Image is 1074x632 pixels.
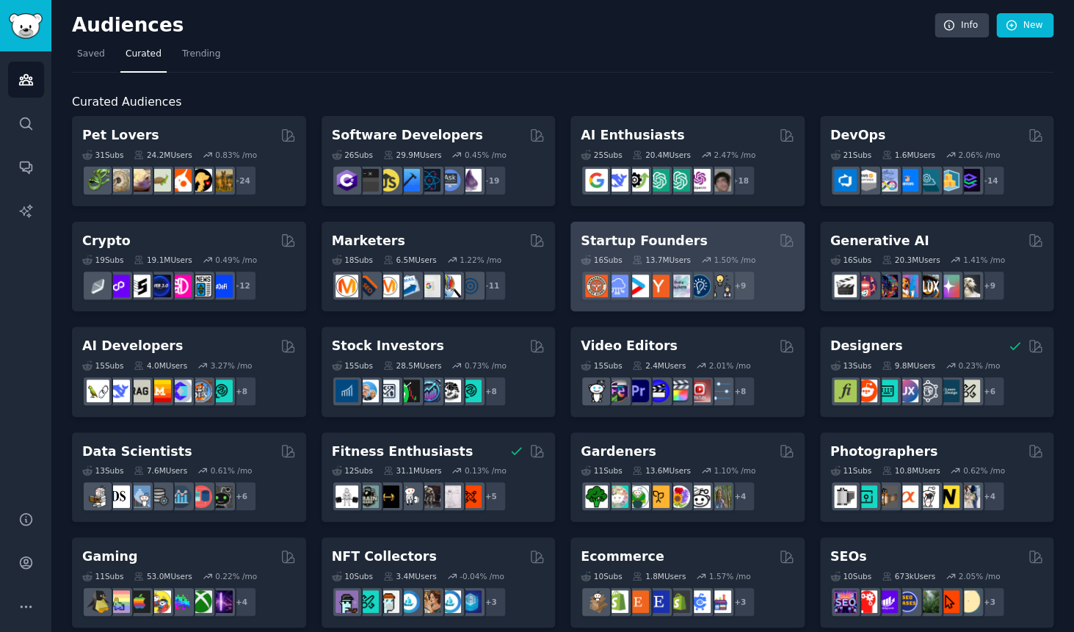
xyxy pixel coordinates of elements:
[148,379,171,402] img: MistralAI
[128,275,150,297] img: ethstaker
[72,43,110,73] a: Saved
[834,169,857,192] img: azuredevops
[581,548,664,566] h2: Ecommerce
[834,379,857,402] img: typography
[937,169,959,192] img: aws_cdk
[169,485,192,508] img: analytics
[107,590,130,613] img: CozyGamers
[830,571,871,581] div: 10 Sub s
[606,379,628,402] img: editors
[126,48,162,61] span: Curated
[226,481,257,512] div: + 6
[958,150,1000,160] div: 2.06 % /mo
[128,379,150,402] img: Rag
[459,275,482,297] img: OnlineMarketing
[383,465,441,476] div: 31.1M Users
[725,376,755,407] div: + 8
[226,586,257,617] div: + 4
[332,255,373,265] div: 18 Sub s
[226,376,257,407] div: + 8
[834,275,857,297] img: aivideo
[606,590,628,613] img: shopify
[418,485,440,508] img: fitness30plus
[332,150,373,160] div: 26 Sub s
[335,275,358,297] img: content_marketing
[996,13,1053,38] a: New
[667,590,690,613] img: reviewmyshopify
[963,465,1005,476] div: 0.62 % /mo
[667,379,690,402] img: finalcutpro
[120,43,167,73] a: Curated
[581,126,684,145] h2: AI Enthusiasts
[581,443,656,461] h2: Gardeners
[896,485,918,508] img: SonyAlpha
[935,13,989,38] a: Info
[708,485,731,508] img: GardenersWorld
[632,255,690,265] div: 13.7M Users
[169,590,192,613] img: gamers
[834,485,857,508] img: analog
[916,590,939,613] img: Local_SEO
[708,169,731,192] img: ArtificalIntelligence
[585,275,608,297] img: EntrepreneurRideAlong
[830,465,871,476] div: 11 Sub s
[332,337,444,355] h2: Stock Investors
[708,379,731,402] img: postproduction
[128,590,150,613] img: macgaming
[626,169,649,192] img: AItoolsCatalog
[9,13,43,39] img: GummySearch logo
[438,590,461,613] img: OpenseaMarket
[882,571,935,581] div: 673k Users
[916,169,939,192] img: platformengineering
[834,590,857,613] img: SEO_Digital_Marketing
[896,169,918,192] img: DevOpsLinks
[397,169,420,192] img: iOSProgramming
[460,255,501,265] div: 1.22 % /mo
[438,485,461,508] img: physicaltherapy
[356,169,379,192] img: software
[476,481,507,512] div: + 5
[882,465,940,476] div: 10.8M Users
[632,150,690,160] div: 20.4M Users
[937,379,959,402] img: learndesign
[708,590,731,613] img: ecommerce_growth
[134,150,192,160] div: 24.2M Users
[882,255,940,265] div: 20.3M Users
[830,337,903,355] h2: Designers
[855,590,877,613] img: TechSEO
[169,379,192,402] img: OpenSourceAI
[87,379,109,402] img: LangChain
[667,485,690,508] img: flowers
[585,169,608,192] img: GoogleGeminiAI
[688,379,711,402] img: Youtubevideo
[581,571,622,581] div: 10 Sub s
[830,255,871,265] div: 16 Sub s
[963,255,1005,265] div: 1.41 % /mo
[82,571,123,581] div: 11 Sub s
[377,485,399,508] img: workout
[882,360,935,371] div: 9.8M Users
[632,571,686,581] div: 1.8M Users
[215,255,257,265] div: 0.49 % /mo
[377,379,399,402] img: Forex
[725,165,755,196] div: + 18
[210,485,233,508] img: data
[87,590,109,613] img: linux_gaming
[974,270,1005,301] div: + 9
[418,590,440,613] img: CryptoArt
[335,169,358,192] img: csharp
[226,270,257,301] div: + 12
[148,485,171,508] img: dataengineering
[356,275,379,297] img: bigseo
[82,443,192,461] h2: Data Scientists
[581,360,622,371] div: 15 Sub s
[210,590,233,613] img: TwitchStreaming
[465,360,507,371] div: 0.73 % /mo
[896,379,918,402] img: UXDesign
[383,571,437,581] div: 3.4M Users
[830,360,871,371] div: 13 Sub s
[459,169,482,192] img: elixir
[647,485,670,508] img: GardeningUK
[585,590,608,613] img: dropship
[335,379,358,402] img: dividends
